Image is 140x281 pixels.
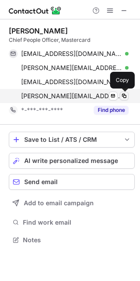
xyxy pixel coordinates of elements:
button: AI write personalized message [9,153,135,169]
div: Save to List / ATS / CRM [24,136,119,143]
button: Reveal Button [94,106,129,115]
span: [EMAIL_ADDRESS][DOMAIN_NAME] [21,50,122,58]
span: Add to email campaign [24,200,94,207]
span: [PERSON_NAME][EMAIL_ADDRESS][PERSON_NAME][DOMAIN_NAME] [21,64,122,72]
span: [PERSON_NAME][EMAIL_ADDRESS][PERSON_NAME][DOMAIN_NAME] [21,92,122,100]
img: ContactOut v5.3.10 [9,5,62,16]
div: [PERSON_NAME] [9,26,68,35]
button: save-profile-one-click [9,132,135,148]
span: Notes [23,236,131,244]
div: Chief People Officer, Mastercard [9,36,135,44]
span: AI write personalized message [24,157,118,164]
span: Send email [24,178,58,185]
button: Send email [9,174,135,190]
span: [EMAIL_ADDRESS][DOMAIN_NAME] [21,78,122,86]
span: Find work email [23,218,131,226]
button: Add to email campaign [9,195,135,211]
button: Notes [9,234,135,246]
button: Find work email [9,216,135,229]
